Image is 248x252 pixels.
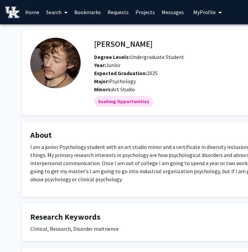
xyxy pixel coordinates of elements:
a: Home [22,0,43,24]
b: Year: [94,62,106,68]
b: Major: [94,78,109,85]
b: Degree Levels: [94,54,130,60]
a: Search [43,0,71,24]
a: Bookmarks [71,0,104,24]
iframe: Chat [5,222,29,247]
a: Projects [132,0,158,24]
b: Expected Graduation: [94,70,147,76]
h4: [PERSON_NAME] [94,38,153,50]
a: Requests [104,0,132,24]
img: Profile Picture [30,38,81,88]
img: University of Kentucky Logo [5,6,19,18]
mat-chip: Seeking Opportunities [94,96,153,107]
b: Minors: [94,86,112,93]
span: Art Studio [112,86,135,93]
span: 2025 [94,70,158,76]
span: Psychology [109,78,136,85]
span: Junior [94,62,121,68]
a: Messages [158,0,187,24]
span: My Profile [193,9,216,15]
span: Undergraduate Student [94,54,184,60]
